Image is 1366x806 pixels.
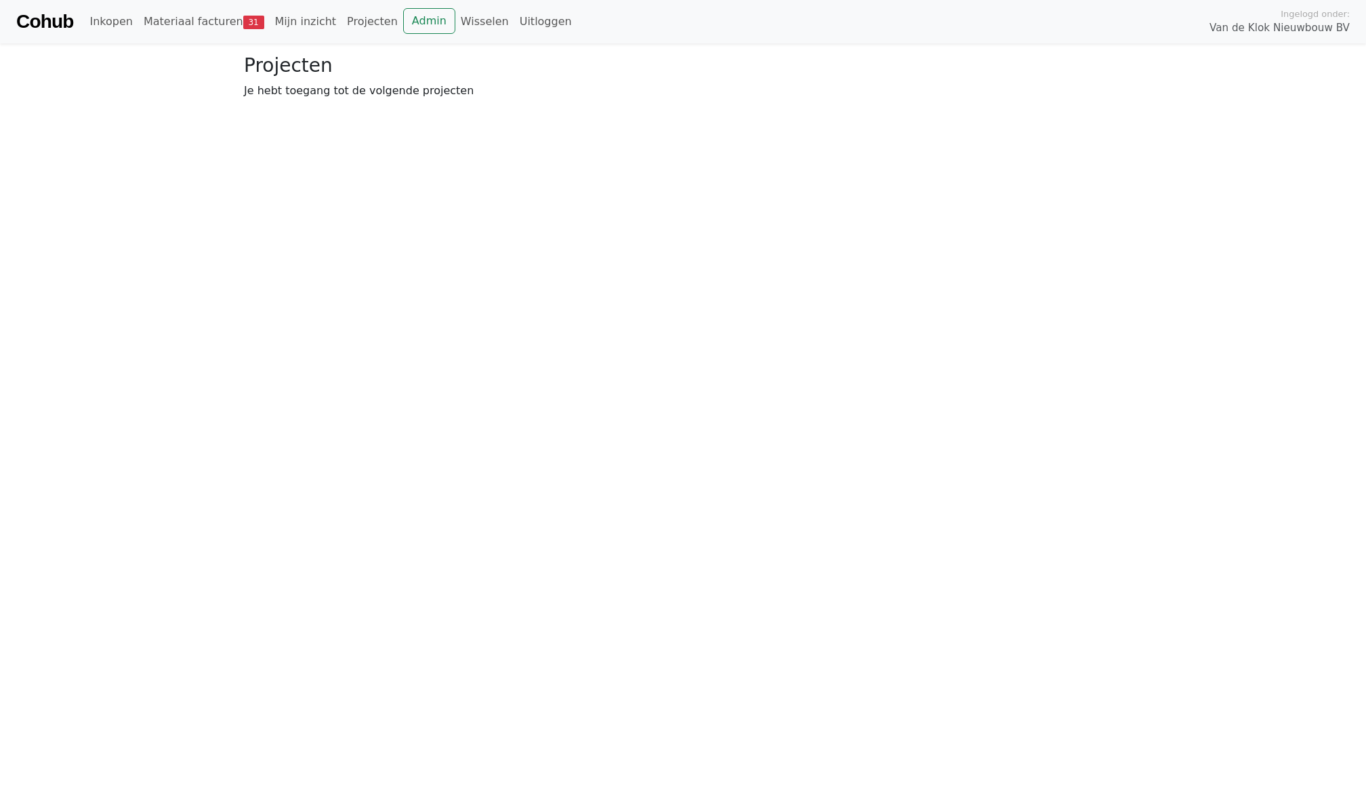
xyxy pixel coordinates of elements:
span: 31 [243,16,264,29]
a: Uitloggen [514,8,577,35]
a: Projecten [341,8,403,35]
a: Inkopen [84,8,138,35]
span: Van de Klok Nieuwbouw BV [1209,20,1350,36]
h3: Projecten [244,54,1122,77]
p: Je hebt toegang tot de volgende projecten [244,83,1122,99]
a: Materiaal facturen31 [138,8,270,35]
span: Ingelogd onder: [1281,7,1350,20]
a: Wisselen [455,8,514,35]
a: Admin [403,8,455,34]
a: Mijn inzicht [270,8,342,35]
a: Cohub [16,5,73,38]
